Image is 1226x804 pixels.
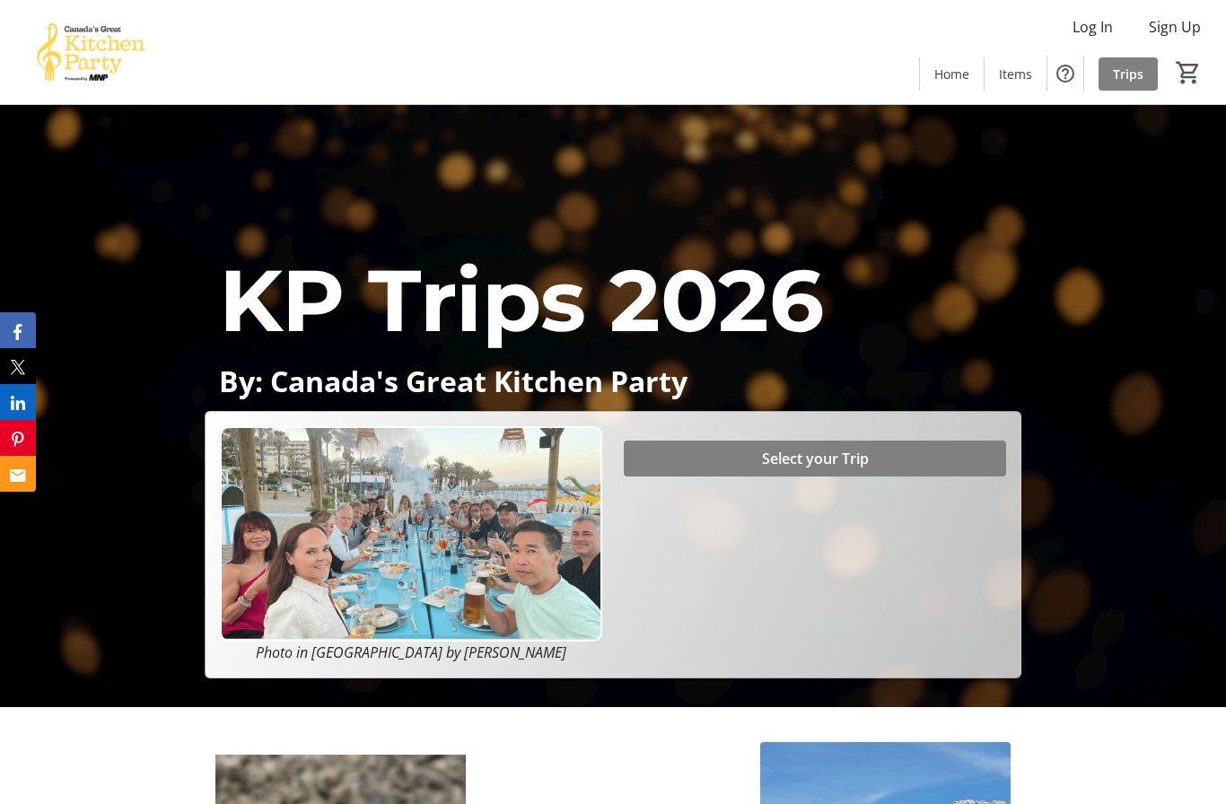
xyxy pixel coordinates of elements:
button: Log In [1058,13,1127,41]
span: Trips [1113,65,1143,83]
span: Items [999,65,1032,83]
span: Sign Up [1149,16,1201,38]
button: Select your Trip [624,441,1006,476]
a: Items [985,57,1046,91]
span: Home [934,65,969,83]
span: Select your Trip [762,448,869,469]
a: Home [920,57,984,91]
a: Trips [1099,57,1158,91]
img: Campaign CTA Media Photo [220,426,602,642]
span: Log In [1073,16,1113,38]
span: KP Trips 2026 [219,248,824,353]
button: Sign Up [1134,13,1215,41]
button: Help [1047,56,1083,92]
button: Cart [1172,57,1204,89]
img: Canada’s Great Kitchen Party's Logo [11,7,171,97]
p: By: Canada's Great Kitchen Party [219,365,1008,397]
em: Photo in [GEOGRAPHIC_DATA] by [PERSON_NAME] [256,642,566,662]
